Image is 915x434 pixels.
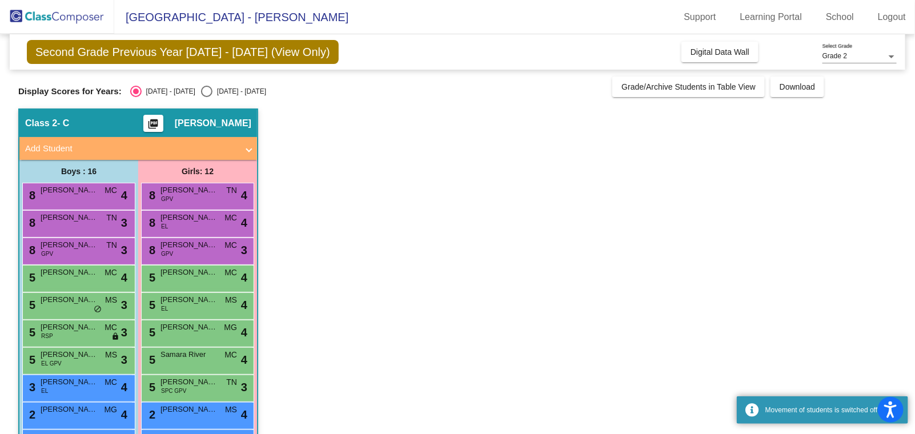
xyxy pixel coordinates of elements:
[161,222,168,231] span: EL
[770,77,824,97] button: Download
[104,404,117,416] span: MG
[41,349,98,360] span: [PERSON_NAME]
[26,244,35,256] span: 8
[19,160,138,183] div: Boys : 16
[41,250,53,258] span: GPV
[105,376,117,388] span: MC
[160,349,218,360] span: Samara River
[765,405,900,415] div: Movement of students is switched off
[41,404,98,415] span: [PERSON_NAME] [PERSON_NAME]
[105,322,117,333] span: MC
[225,404,237,416] span: MS
[241,296,247,314] span: 4
[121,214,127,231] span: 3
[105,349,117,361] span: MS
[41,387,48,395] span: EL
[241,269,247,286] span: 4
[241,351,247,368] span: 4
[160,376,218,388] span: [PERSON_NAME]
[224,239,237,251] span: MC
[161,304,168,313] span: EL
[160,267,218,278] span: [PERSON_NAME]
[26,353,35,366] span: 5
[681,42,759,62] button: Digital Data Wall
[731,8,812,26] a: Learning Portal
[241,406,247,423] span: 4
[146,189,155,202] span: 8
[160,239,218,251] span: [PERSON_NAME]
[226,184,237,196] span: TN
[226,376,237,388] span: TN
[160,404,218,415] span: [PERSON_NAME]
[121,324,127,341] span: 3
[41,376,98,388] span: [PERSON_NAME]
[41,212,98,223] span: [PERSON_NAME]
[780,82,815,91] span: Download
[57,118,69,129] span: - C
[146,244,155,256] span: 8
[121,379,127,396] span: 4
[25,142,238,155] mat-panel-title: Add Student
[817,8,863,26] a: School
[121,187,127,204] span: 4
[175,118,251,129] span: [PERSON_NAME]
[41,267,98,278] span: [PERSON_NAME]
[105,294,117,306] span: MS
[241,187,247,204] span: 4
[225,294,237,306] span: MS
[691,47,749,57] span: Digital Data Wall
[241,324,247,341] span: 4
[224,322,237,333] span: MG
[114,8,348,26] span: [GEOGRAPHIC_DATA] - [PERSON_NAME]
[241,214,247,231] span: 4
[26,408,35,421] span: 2
[621,82,756,91] span: Grade/Archive Students in Table View
[27,40,339,64] span: Second Grade Previous Year [DATE] - [DATE] (View Only)
[212,86,266,97] div: [DATE] - [DATE]
[160,294,218,306] span: [PERSON_NAME]
[241,242,247,259] span: 3
[26,381,35,393] span: 3
[160,184,218,196] span: [PERSON_NAME]
[41,294,98,306] span: [PERSON_NAME]
[121,296,127,314] span: 3
[146,118,160,134] mat-icon: picture_as_pdf
[26,216,35,229] span: 8
[26,326,35,339] span: 5
[130,86,266,97] mat-radio-group: Select an option
[869,8,915,26] a: Logout
[41,332,53,340] span: RSP
[161,250,173,258] span: GPV
[146,381,155,393] span: 5
[111,332,119,341] span: lock
[138,160,257,183] div: Girls: 12
[241,379,247,396] span: 3
[26,299,35,311] span: 5
[612,77,765,97] button: Grade/Archive Students in Table View
[161,195,173,203] span: GPV
[142,86,195,97] div: [DATE] - [DATE]
[26,189,35,202] span: 8
[26,271,35,284] span: 5
[106,212,117,224] span: TN
[224,349,237,361] span: MC
[822,52,847,60] span: Grade 2
[146,299,155,311] span: 5
[146,326,155,339] span: 5
[41,322,98,333] span: [PERSON_NAME]
[41,184,98,196] span: [PERSON_NAME]
[105,267,117,279] span: MC
[94,305,102,314] span: do_not_disturb_alt
[143,115,163,132] button: Print Students Details
[146,353,155,366] span: 5
[121,269,127,286] span: 4
[160,212,218,223] span: [PERSON_NAME]
[105,184,117,196] span: MC
[25,118,57,129] span: Class 2
[41,359,62,368] span: EL GPV
[224,212,237,224] span: MC
[18,86,122,97] span: Display Scores for Years:
[146,408,155,421] span: 2
[19,137,257,160] mat-expansion-panel-header: Add Student
[160,322,218,333] span: [PERSON_NAME]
